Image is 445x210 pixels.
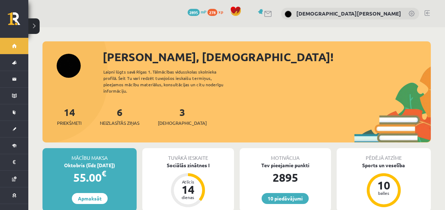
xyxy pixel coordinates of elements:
[142,162,234,208] a: Sociālās zinātnes I Atlicis 14 dienas
[207,9,217,16] span: 278
[158,119,207,127] span: [DEMOGRAPHIC_DATA]
[42,148,137,162] div: Mācību maksa
[42,162,137,169] div: Oktobris (līdz [DATE])
[240,169,331,186] div: 2895
[240,148,331,162] div: Motivācija
[285,11,292,18] img: Kristiāna Hofmane
[72,193,108,204] a: Apmaksāt
[102,168,106,179] span: €
[100,106,139,127] a: 6Neizlasītās ziņas
[188,9,206,14] a: 2895 mP
[177,184,199,195] div: 14
[57,119,81,127] span: Priekšmeti
[201,9,206,14] span: mP
[142,162,234,169] div: Sociālās zinātnes I
[188,9,200,16] span: 2895
[373,180,394,191] div: 10
[158,106,207,127] a: 3[DEMOGRAPHIC_DATA]
[218,9,223,14] span: xp
[103,48,431,65] div: [PERSON_NAME], [DEMOGRAPHIC_DATA]!
[8,12,28,30] a: Rīgas 1. Tālmācības vidusskola
[337,148,431,162] div: Pēdējā atzīme
[262,193,309,204] a: 10 piedāvājumi
[337,162,431,208] a: Sports un veselība 10 balles
[103,69,236,94] div: Laipni lūgts savā Rīgas 1. Tālmācības vidusskolas skolnieka profilā. Šeit Tu vari redzēt tuvojošo...
[42,169,137,186] div: 55.00
[207,9,227,14] a: 278 xp
[337,162,431,169] div: Sports un veselība
[240,162,331,169] div: Tev pieejamie punkti
[296,10,401,17] a: [DEMOGRAPHIC_DATA][PERSON_NAME]
[177,195,199,199] div: dienas
[57,106,81,127] a: 14Priekšmeti
[373,191,394,195] div: balles
[177,180,199,184] div: Atlicis
[100,119,139,127] span: Neizlasītās ziņas
[142,148,234,162] div: Tuvākā ieskaite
